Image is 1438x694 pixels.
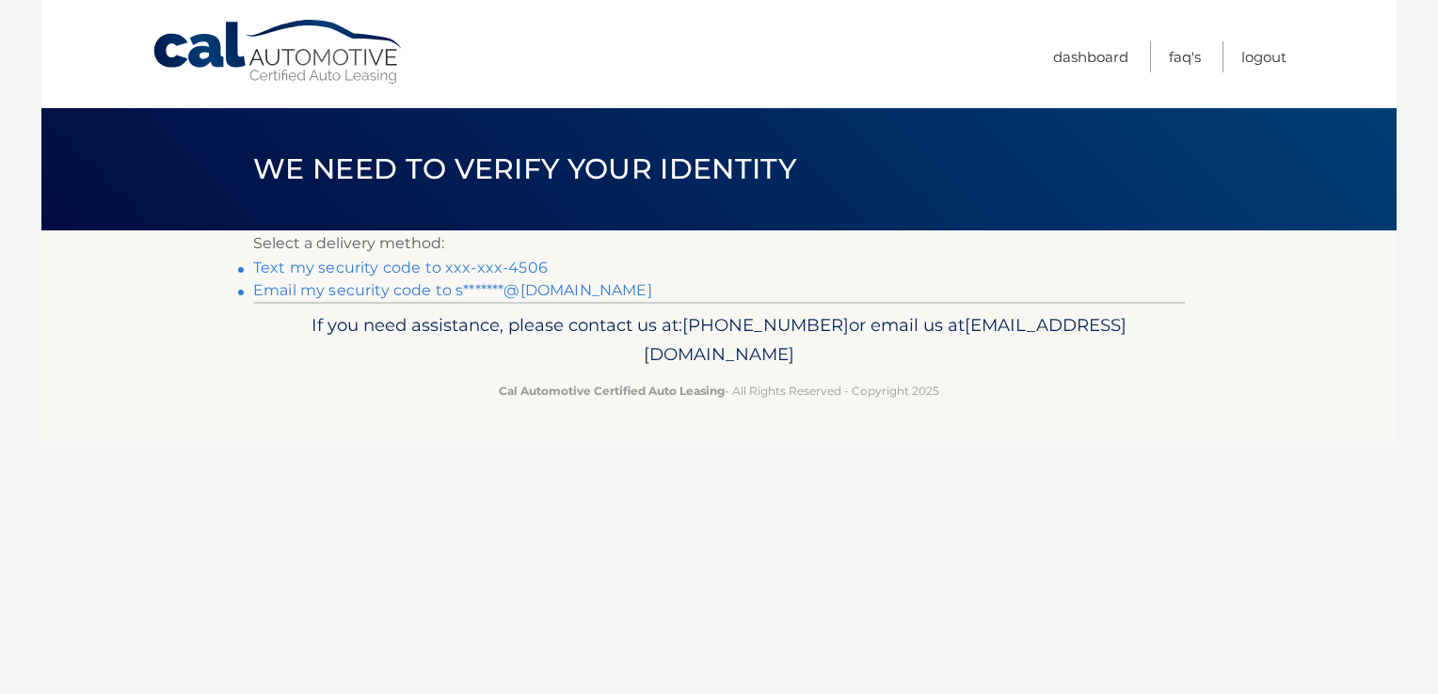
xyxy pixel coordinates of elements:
[253,151,796,186] span: We need to verify your identity
[1053,41,1128,72] a: Dashboard
[499,384,725,398] strong: Cal Automotive Certified Auto Leasing
[682,314,849,336] span: [PHONE_NUMBER]
[253,259,548,276] a: Text my security code to xxx-xxx-4506
[253,281,652,299] a: Email my security code to s*******@[DOMAIN_NAME]
[253,230,1185,257] p: Select a delivery method:
[265,381,1173,401] p: - All Rights Reserved - Copyright 2025
[1169,41,1201,72] a: FAQ's
[152,19,406,86] a: Cal Automotive
[1241,41,1286,72] a: Logout
[265,310,1173,371] p: If you need assistance, please contact us at: or email us at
